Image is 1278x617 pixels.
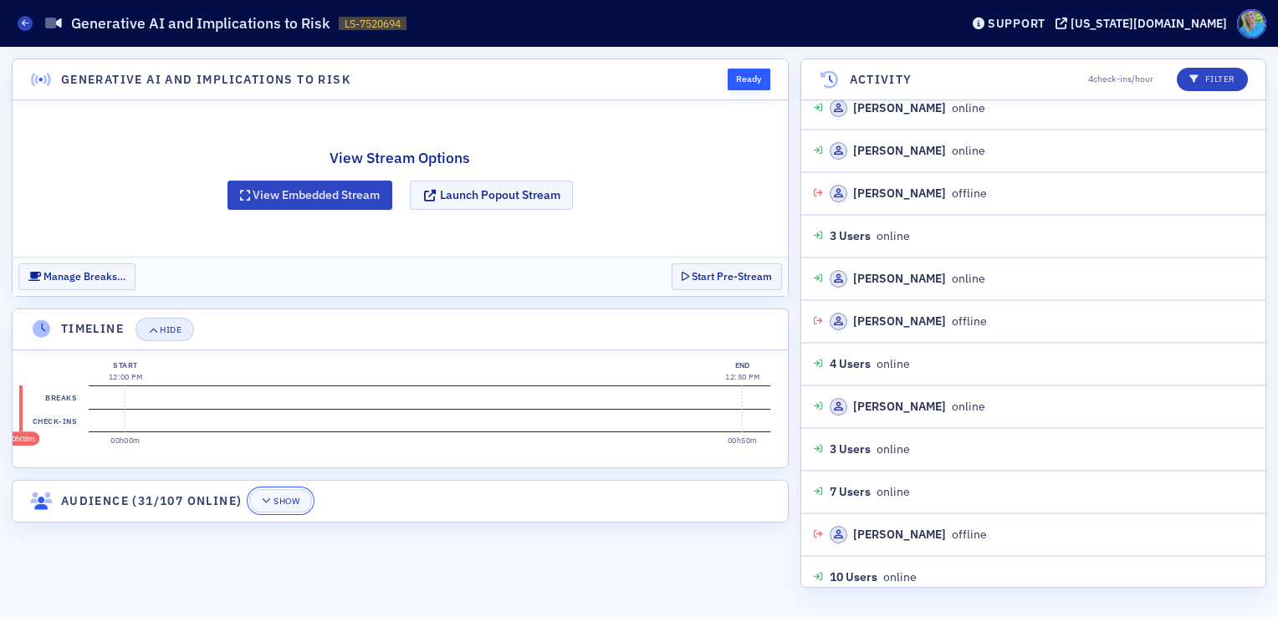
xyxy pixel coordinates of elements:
div: online [830,398,985,416]
button: Filter [1177,68,1248,91]
span: 7 Users [830,483,871,501]
time: 12:50 PM [725,372,759,381]
div: Hide [160,325,181,334]
span: online [877,227,910,245]
time: -00h08m [4,434,35,443]
time: 00h00m [110,436,141,445]
button: Show [249,489,312,512]
span: 3 Users [830,441,871,458]
div: End [725,359,759,371]
span: Profile [1237,9,1266,38]
label: Breaks [43,386,80,410]
h1: Generative AI and Implications to Risk [71,13,330,33]
time: 00h50m [728,436,758,445]
div: offline [830,313,987,330]
h4: Timeline [61,320,124,338]
button: Manage Breaks… [18,263,135,289]
time: 12:00 PM [109,372,143,381]
span: 3 Users [830,227,871,245]
span: online [877,441,910,458]
div: online [830,270,985,288]
div: [PERSON_NAME] [853,398,946,416]
button: [US_STATE][DOMAIN_NAME] [1056,18,1233,29]
span: 4 check-ins/hour [1088,73,1153,86]
div: offline [830,526,987,543]
h4: Audience (31/107 online) [61,492,243,510]
button: Launch Popout Stream [410,181,573,210]
h4: Generative AI and Implications to Risk [61,71,350,89]
span: online [883,569,917,586]
span: online [877,355,910,373]
div: [PERSON_NAME] [853,99,946,117]
button: Start Pre-Stream [672,263,782,289]
div: Support [988,16,1045,31]
label: Check-ins [29,410,79,433]
div: offline [830,185,987,202]
h4: Activity [850,71,912,89]
div: [PERSON_NAME] [853,313,946,330]
div: [PERSON_NAME] [853,526,946,543]
span: 10 Users [830,569,877,586]
h2: View Stream Options [227,147,574,169]
div: [PERSON_NAME] [853,185,946,202]
div: online [830,142,985,160]
div: [PERSON_NAME] [853,142,946,160]
p: Filter [1189,73,1235,86]
div: Show [273,497,299,506]
button: View Embedded Stream [227,181,393,210]
span: online [877,483,910,501]
span: 4 Users [830,355,871,373]
div: [PERSON_NAME] [853,270,946,288]
div: Start [109,359,143,371]
span: LS-7520694 [345,17,401,31]
div: [US_STATE][DOMAIN_NAME] [1071,16,1227,31]
button: Hide [135,318,194,341]
div: Ready [728,69,770,90]
div: online [830,99,985,117]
